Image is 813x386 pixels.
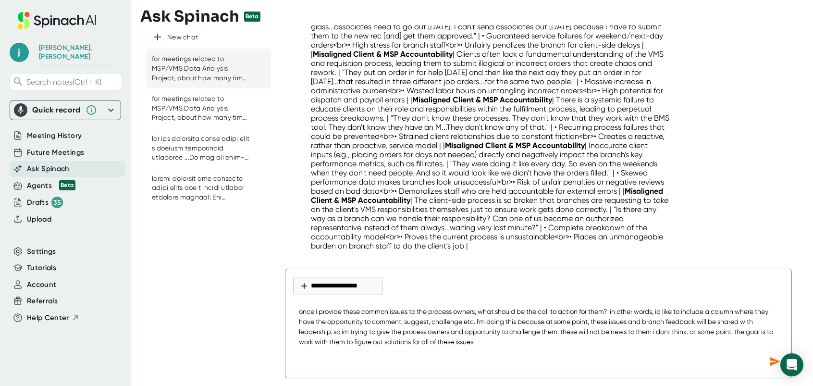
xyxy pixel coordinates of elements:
[27,197,63,208] div: Drafts
[27,296,58,307] button: Referrals
[780,353,803,376] div: Open Intercom Messenger
[140,7,239,25] h3: Ask Spinach
[39,44,111,61] div: Flores, Juan
[27,147,84,158] button: Future Meetings
[152,174,251,202] div: loremi dolorsit ame consecte adipi elits doe t incidi utlabor etdolore magnaal: Eni Adminimve: - ...
[14,100,117,120] div: Quick record
[27,246,56,257] button: Settings
[244,12,260,22] div: Beta
[27,197,63,208] button: Drafts 35
[27,312,79,324] button: Help Center
[27,130,82,141] button: Meeting History
[32,105,81,115] div: Quick record
[445,141,585,150] strong: Misaligned Client & MSP Accountability
[152,94,251,123] div: for meetings related to MSP/VMS Data Analysis Project, about how many times did issues regarding ...
[59,180,75,190] div: Beta
[27,214,51,225] button: Upload
[27,312,69,324] span: Help Center
[293,301,784,353] textarea: once i provide these common issues to the process owners, what should be the call to action for t...
[311,187,663,205] strong: Misaligned Client & MSP Accountability
[27,262,56,274] button: Tutorials
[26,77,101,87] span: Search notes (Ctrl + K)
[167,33,198,42] div: New chat
[152,134,251,162] div: lor ips dolorsita conse adipi elit s doeiusm temporincid utlaboree ...Do mag ali enim-admin venia...
[152,54,251,83] div: for meetings related to MSP/VMS Data Analysis Project, about how many times did issues regarding ...
[27,279,56,290] button: Account
[766,353,784,370] div: Send message
[27,163,70,174] button: Ask Spinach
[10,43,29,62] span: j
[313,50,453,59] strong: Misaligned Client & MSP Accountability
[51,197,63,208] div: 35
[27,180,75,191] div: Agents
[27,180,75,191] button: Agents Beta
[412,95,552,104] strong: Misaligned Client & MSP Accountability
